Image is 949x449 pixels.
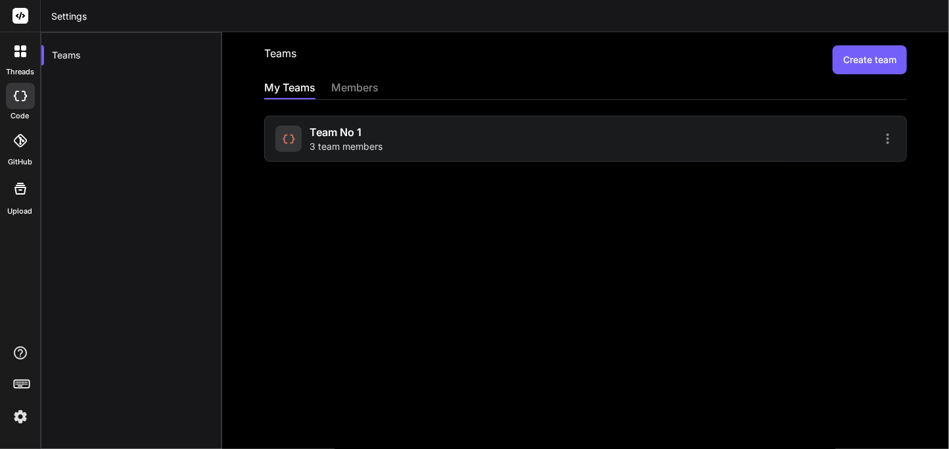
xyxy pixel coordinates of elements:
button: Create team [833,45,907,74]
img: settings [9,406,32,428]
div: Teams [41,41,221,70]
h2: Teams [264,45,296,74]
label: code [11,110,30,122]
label: GitHub [8,156,32,168]
span: 3 team members [310,140,382,153]
label: threads [6,66,34,78]
div: My Teams [264,80,315,98]
span: Team No 1 [310,124,361,140]
label: Upload [8,206,33,217]
div: members [331,80,379,98]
